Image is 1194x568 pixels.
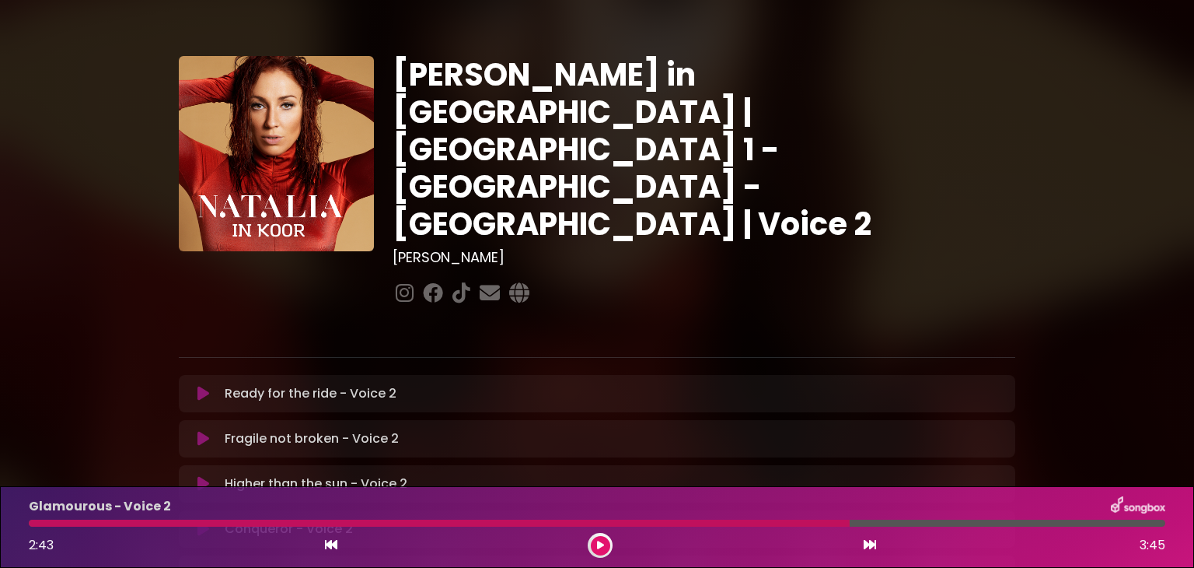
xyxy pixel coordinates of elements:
[393,249,1015,266] h3: [PERSON_NAME]
[1111,496,1165,517] img: songbox-logo-white.png
[29,497,171,516] p: Glamourous - Voice 2
[179,56,374,251] img: YTVS25JmS9CLUqXqkEhs
[225,384,396,403] p: Ready for the ride - Voice 2
[225,475,407,493] p: Higher than the sun - Voice 2
[1140,536,1165,555] span: 3:45
[393,56,1015,243] h1: [PERSON_NAME] in [GEOGRAPHIC_DATA] | [GEOGRAPHIC_DATA] 1 - [GEOGRAPHIC_DATA] - [GEOGRAPHIC_DATA] ...
[29,536,54,554] span: 2:43
[225,430,399,448] p: Fragile not broken - Voice 2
